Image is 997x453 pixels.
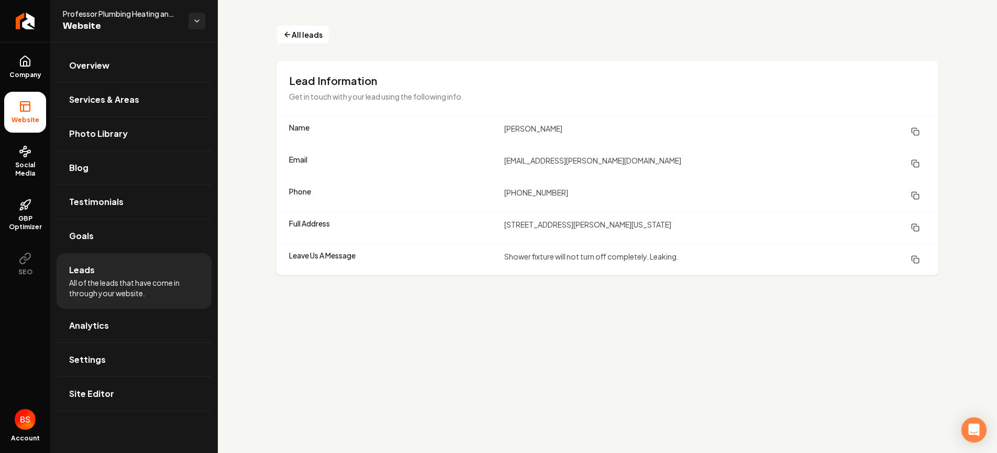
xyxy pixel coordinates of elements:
dt: Leave Us A Message [289,250,496,269]
a: Overview [57,49,212,82]
button: SEO [4,244,46,285]
dd: [STREET_ADDRESS][PERSON_NAME][US_STATE] [504,218,926,237]
span: Professor Plumbing Heating and Air [63,8,180,19]
dt: Name [289,122,496,141]
dd: [PHONE_NUMBER] [504,186,926,205]
span: Settings [69,353,106,366]
img: Rebolt Logo [16,13,35,29]
h3: Lead Information [289,73,926,88]
dt: Phone [289,186,496,205]
span: Photo Library [69,127,128,140]
a: Settings [57,343,212,376]
a: Social Media [4,137,46,186]
span: Analytics [69,319,109,332]
span: All of the leads that have come in through your website. [69,277,199,298]
a: Goals [57,219,212,253]
a: Services & Areas [57,83,212,116]
dt: Full Address [289,218,496,237]
span: Account [11,434,40,443]
span: SEO [14,268,37,276]
button: All leads [276,25,329,44]
a: Testimonials [57,185,212,219]
dt: Email [289,154,496,173]
span: Site Editor [69,387,114,400]
span: Blog [69,161,88,174]
span: Social Media [4,161,46,178]
dd: Shower fixture will not turn off completely. Leaking. [504,250,926,269]
span: Website [63,19,180,34]
span: Company [5,71,46,79]
span: Leads [69,264,95,276]
dd: [EMAIL_ADDRESS][PERSON_NAME][DOMAIN_NAME] [504,154,926,173]
a: Company [4,47,46,88]
a: Photo Library [57,117,212,150]
div: Open Intercom Messenger [961,417,987,443]
button: Open user button [15,409,36,430]
a: Analytics [57,309,212,342]
span: Goals [69,230,94,242]
span: Testimonials [69,196,124,208]
p: Get in touch with your lead using the following info. [289,90,641,103]
span: Services & Areas [69,93,139,106]
dd: [PERSON_NAME] [504,122,926,141]
span: Overview [69,59,109,72]
a: Blog [57,151,212,185]
img: Bryan Stiles [15,409,36,430]
span: All leads [292,29,323,40]
span: Website [7,116,43,124]
a: GBP Optimizer [4,190,46,240]
a: Site Editor [57,377,212,411]
span: GBP Optimizer [4,214,46,231]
